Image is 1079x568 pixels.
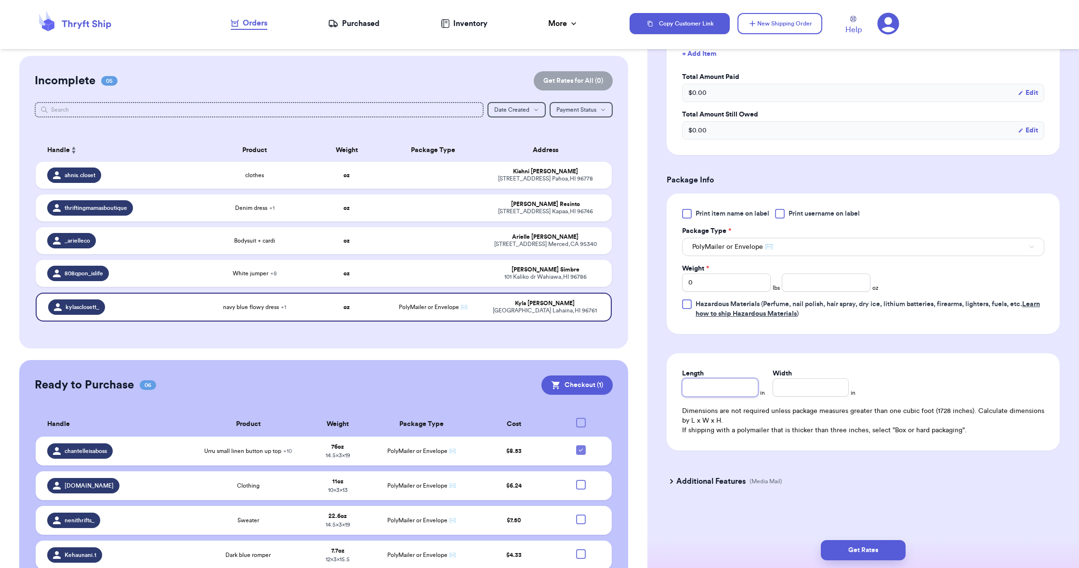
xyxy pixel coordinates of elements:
span: 10 x 3 x 13 [328,487,348,493]
div: 101 Kaliko dr Wahiawa , HI 96786 [491,273,600,281]
span: ahnis.closet [65,171,95,179]
span: + 1 [281,304,286,310]
h2: Ready to Purchase [35,377,134,393]
strong: oz [343,172,350,178]
span: Help [845,24,862,36]
button: Date Created [487,102,546,117]
button: Sort ascending [70,144,78,156]
h2: Incomplete [35,73,95,89]
strong: oz [343,238,350,244]
div: [STREET_ADDRESS] Kapaa , HI 96746 [491,208,600,215]
span: $ 0.00 [688,88,707,98]
a: Help [845,16,862,36]
div: [PERSON_NAME] Resinto [491,201,600,208]
div: [STREET_ADDRESS] Pahoa , HI 96778 [491,175,600,182]
label: Length [682,369,704,378]
button: Edit [1018,126,1038,135]
label: Package Type [682,226,731,236]
button: + Add Item [678,43,1048,65]
span: 808qpon_islife [65,270,103,277]
span: lbs [773,284,780,292]
span: $ 6.24 [506,483,522,489]
h3: Package Info [667,174,1060,186]
label: Total Amount Still Owed [682,110,1044,119]
th: Package Type [382,139,485,162]
span: Date Created [494,107,529,113]
span: in [851,389,855,397]
a: Purchased [328,18,380,29]
button: Get Rates [821,540,906,560]
label: Total Amount Paid [682,72,1044,82]
span: 14.5 x 3 x 19 [326,452,350,458]
span: PolyMailer or Envelope ✉️ [387,552,456,558]
span: + 1 [269,205,275,211]
span: [DOMAIN_NAME] [65,482,114,490]
div: [GEOGRAPHIC_DATA] Lahaina , HI 96761 [491,307,599,314]
button: Checkout (1) [541,375,613,395]
strong: 11 oz [332,478,343,484]
span: kylasclosett_ [66,303,99,311]
p: If shipping with a polymailer that is thicker than three inches, select "Box or hard packaging". [682,426,1044,435]
a: Inventory [441,18,487,29]
span: 12 x 3 x 15.5 [326,556,350,562]
span: clothes [245,171,264,179]
button: Get Rates for All (0) [534,71,613,90]
strong: oz [343,271,350,276]
span: $ 7.50 [507,517,521,523]
span: PolyMailer or Envelope ✉️ [387,483,456,489]
strong: 22.6 oz [329,513,347,519]
span: chantelleisaboss [65,447,107,455]
th: Product [197,139,312,162]
span: Hazardous Materials [696,301,760,308]
span: (Perfume, nail polish, hair spray, dry ice, lithium batteries, firearms, lighters, fuels, etc. ) [696,301,1040,317]
th: Address [485,139,612,162]
a: Orders [231,17,267,30]
label: Width [773,369,792,378]
span: Dark blue romper [225,551,271,559]
span: + 8 [270,271,277,276]
div: Kyla [PERSON_NAME] [491,300,599,307]
span: Sweater [237,516,259,524]
span: Print username on label [789,209,860,219]
span: 06 [140,380,156,390]
button: Payment Status [550,102,613,117]
span: Handle [47,419,70,429]
button: New Shipping Order [737,13,822,34]
input: Search [35,102,483,117]
span: Clothing [237,482,260,490]
span: in [760,389,765,397]
div: [PERSON_NAME] Simbre [491,266,600,273]
span: Bodysuit + cardi [234,237,275,245]
th: Cost [472,412,556,437]
span: Print item name on label [696,209,769,219]
button: PolyMailer or Envelope ✉️ [682,238,1044,256]
span: oz [872,284,879,292]
strong: 7.7 oz [331,548,344,554]
span: Payment Status [556,107,596,113]
p: (Media Mail) [750,478,782,485]
label: Weight [682,264,709,273]
strong: oz [343,304,350,310]
th: Weight [304,412,371,437]
span: PolyMailer or Envelope ✉️ [692,242,773,252]
h3: Additional Features [676,476,746,487]
th: Weight [312,139,381,162]
th: Product [192,412,304,437]
span: $ 0.00 [688,126,707,135]
span: PolyMailer or Envelope ✉️ [387,517,456,523]
span: _arielleco [65,237,90,245]
span: navy blue flowy dress [223,303,286,311]
span: PolyMailer or Envelope ✉️ [387,448,456,454]
span: Handle [47,145,70,155]
span: + 10 [283,448,292,454]
span: $ 8.53 [506,448,522,454]
div: Arielle [PERSON_NAME] [491,233,600,241]
button: Edit [1018,88,1038,98]
span: PolyMailer or Envelope ✉️ [399,304,468,310]
div: More [548,18,579,29]
div: Orders [231,17,267,29]
span: Kehaunani.t [65,551,96,559]
span: 14.5 x 3 x 19 [326,522,350,528]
